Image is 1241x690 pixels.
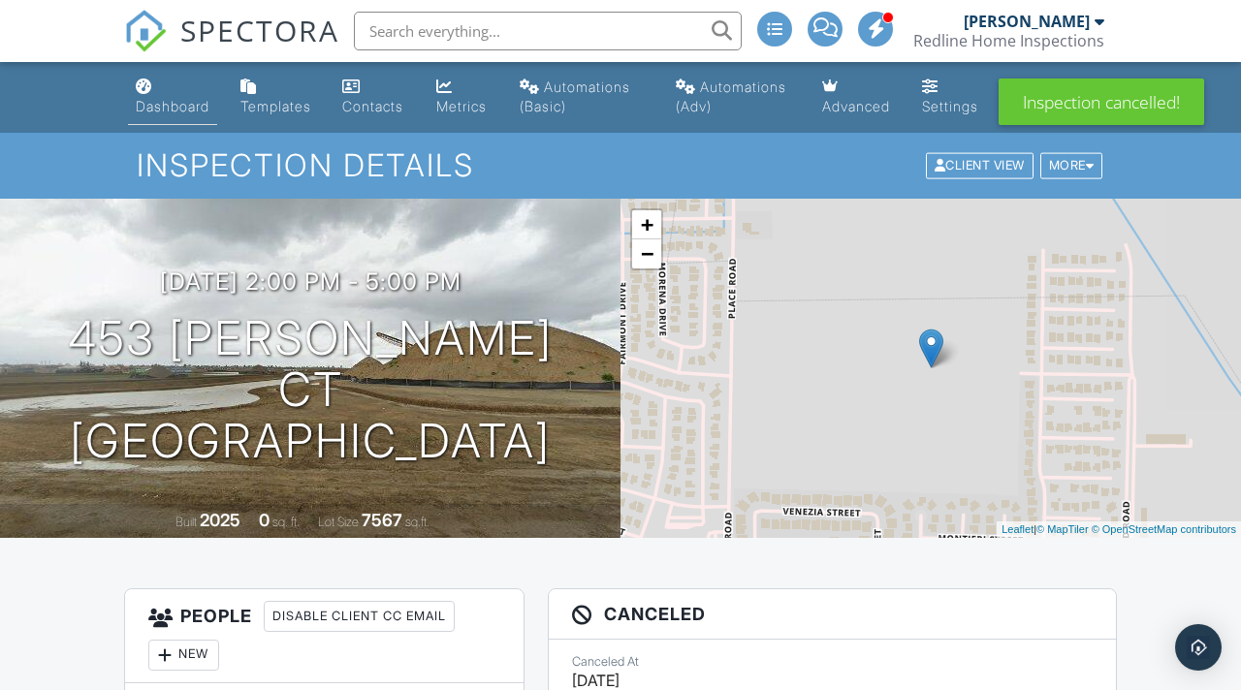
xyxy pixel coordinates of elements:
[814,70,898,125] a: Advanced
[124,26,339,67] a: SPECTORA
[148,640,219,671] div: New
[668,70,800,125] a: Automations (Advanced)
[233,70,319,125] a: Templates
[31,313,589,466] h1: 453 [PERSON_NAME] Ct [GEOGRAPHIC_DATA]
[632,239,661,268] a: Zoom out
[549,589,1116,640] h3: Canceled
[1002,523,1034,535] a: Leaflet
[136,98,209,114] div: Dashboard
[334,70,413,125] a: Contacts
[200,510,240,530] div: 2025
[259,510,270,530] div: 0
[175,515,197,529] span: Built
[1175,624,1222,671] div: Open Intercom Messenger
[997,521,1241,538] div: |
[128,70,217,125] a: Dashboard
[318,515,359,529] span: Lot Size
[914,70,987,125] a: Settings
[125,589,524,683] h3: People
[926,153,1034,179] div: Client View
[1036,523,1089,535] a: © MapTiler
[964,12,1090,31] div: [PERSON_NAME]
[124,10,167,52] img: The Best Home Inspection Software - Spectora
[822,98,890,114] div: Advanced
[436,98,487,114] div: Metrics
[160,268,461,295] h3: [DATE] 2:00 pm - 5:00 pm
[512,70,652,125] a: Automations (Basic)
[913,31,1104,50] div: Redline Home Inspections
[1040,153,1103,179] div: More
[924,157,1038,172] a: Client View
[240,98,311,114] div: Templates
[342,98,403,114] div: Contacts
[520,78,630,114] div: Automations (Basic)
[572,654,1093,670] div: Canceled At
[180,10,339,50] span: SPECTORA
[429,70,497,125] a: Metrics
[922,98,978,114] div: Settings
[405,515,430,529] span: sq.ft.
[1092,523,1236,535] a: © OpenStreetMap contributors
[264,601,455,632] div: Disable Client CC Email
[137,148,1104,182] h1: Inspection Details
[272,515,300,529] span: sq. ft.
[354,12,742,50] input: Search everything...
[632,210,661,239] a: Zoom in
[999,78,1204,125] div: Inspection cancelled!
[676,78,786,114] div: Automations (Adv)
[362,510,402,530] div: 7567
